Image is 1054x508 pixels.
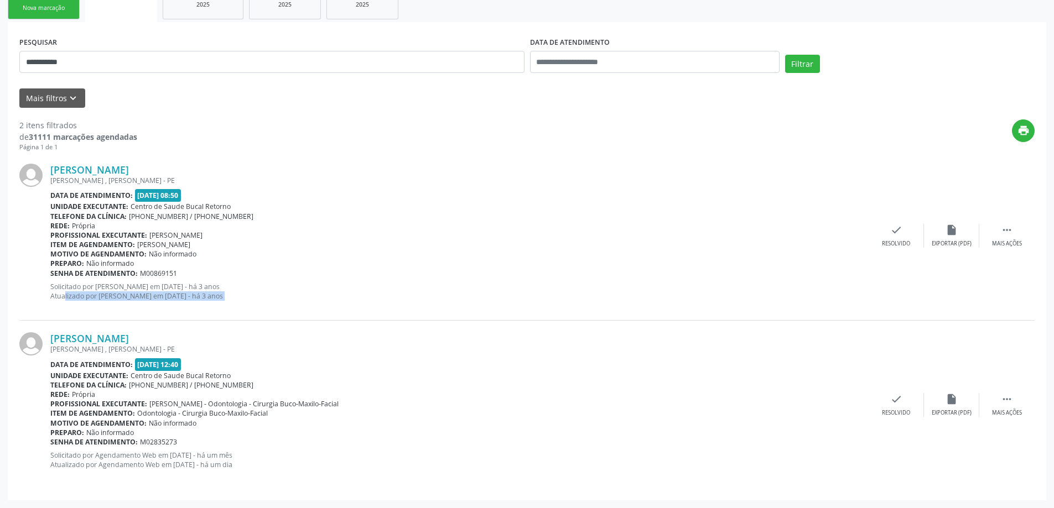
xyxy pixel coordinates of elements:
[946,224,958,236] i: insert_drive_file
[72,390,95,399] span: Própria
[992,240,1022,248] div: Mais ações
[50,164,129,176] a: [PERSON_NAME]
[149,249,196,259] span: Não informado
[16,4,71,12] div: Nova marcação
[137,409,268,418] span: Odontologia - Cirurgia Buco-Maxilo-Facial
[1012,119,1035,142] button: print
[171,1,235,9] div: 2025
[992,409,1022,417] div: Mais ações
[50,418,147,428] b: Motivo de agendamento:
[50,390,70,399] b: Rede:
[131,202,231,211] span: Centro de Saude Bucal Retorno
[50,240,135,249] b: Item de agendamento:
[50,332,129,344] a: [PERSON_NAME]
[19,143,137,152] div: Página 1 de 1
[86,428,134,437] span: Não informado
[50,344,869,354] div: [PERSON_NAME] , [PERSON_NAME] - PE
[50,259,84,268] b: Preparo:
[50,249,147,259] b: Motivo de agendamento:
[257,1,313,9] div: 2025
[932,240,972,248] div: Exportar (PDF)
[50,269,138,278] b: Senha de atendimento:
[19,34,57,51] label: PESQUISAR
[129,380,253,390] span: [PHONE_NUMBER] / [PHONE_NUMBER]
[530,34,610,51] label: DATA DE ATENDIMENTO
[50,380,127,390] b: Telefone da clínica:
[1001,393,1013,405] i: 
[882,240,910,248] div: Resolvido
[129,212,253,221] span: [PHONE_NUMBER] / [PHONE_NUMBER]
[135,358,181,371] span: [DATE] 12:40
[135,189,181,202] span: [DATE] 08:50
[72,221,95,231] span: Própria
[140,437,177,447] span: M02835273
[50,191,133,200] b: Data de atendimento:
[50,360,133,369] b: Data de atendimento:
[50,221,70,231] b: Rede:
[785,55,820,74] button: Filtrar
[50,428,84,437] b: Preparo:
[50,212,127,221] b: Telefone da clínica:
[50,371,128,380] b: Unidade executante:
[50,176,869,185] div: [PERSON_NAME] , [PERSON_NAME] - PE
[29,132,137,142] strong: 31111 marcações agendadas
[19,131,137,143] div: de
[50,231,147,240] b: Profissional executante:
[19,332,43,355] img: img
[131,371,231,380] span: Centro de Saude Bucal Retorno
[50,282,869,301] p: Solicitado por [PERSON_NAME] em [DATE] - há 3 anos Atualizado por [PERSON_NAME] em [DATE] - há 3 ...
[1017,124,1030,137] i: print
[890,224,902,236] i: check
[50,202,128,211] b: Unidade executante:
[946,393,958,405] i: insert_drive_file
[137,240,190,249] span: [PERSON_NAME]
[932,409,972,417] div: Exportar (PDF)
[1001,224,1013,236] i: 
[335,1,390,9] div: 2025
[882,409,910,417] div: Resolvido
[149,399,339,409] span: [PERSON_NAME] - Odontologia - Cirurgia Buco-Maxilo-Facial
[19,88,85,108] button: Mais filtroskeyboard_arrow_down
[67,92,79,104] i: keyboard_arrow_down
[50,409,135,418] b: Item de agendamento:
[140,269,177,278] span: M00869151
[50,451,869,469] p: Solicitado por Agendamento Web em [DATE] - há um mês Atualizado por Agendamento Web em [DATE] - h...
[19,119,137,131] div: 2 itens filtrados
[890,393,902,405] i: check
[86,259,134,268] span: Não informado
[50,399,147,409] b: Profissional executante:
[149,231,203,240] span: [PERSON_NAME]
[50,437,138,447] b: Senha de atendimento:
[19,164,43,187] img: img
[149,418,196,428] span: Não informado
